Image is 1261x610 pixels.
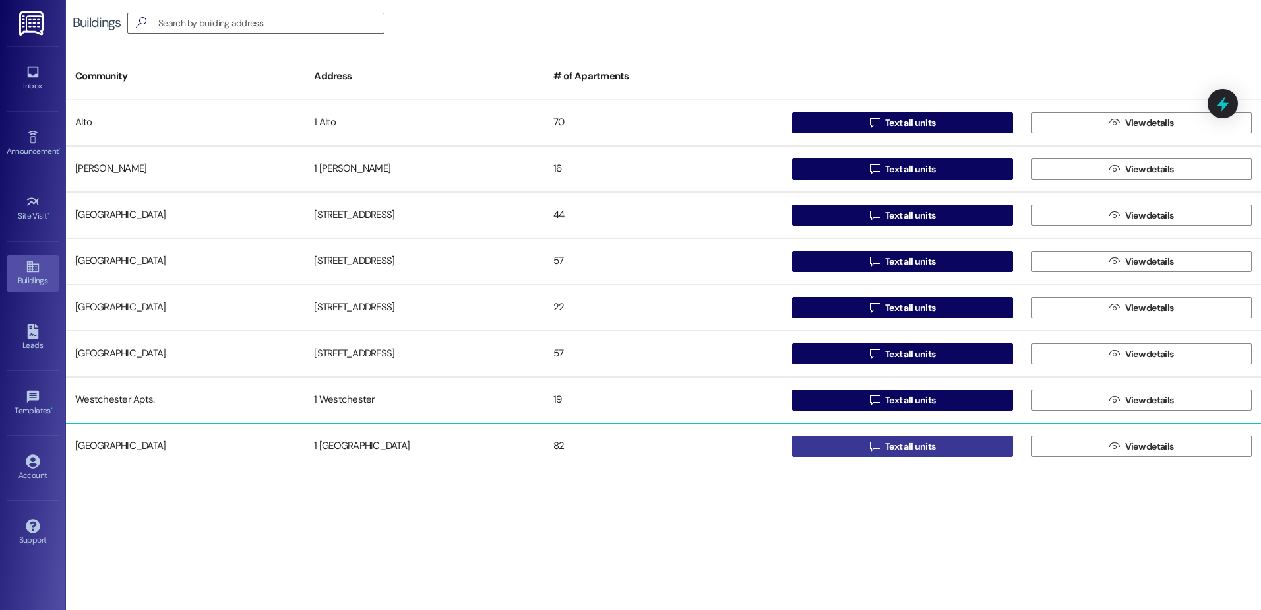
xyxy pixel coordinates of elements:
i:  [870,302,880,313]
i:  [870,349,880,359]
button: Text all units [792,436,1012,457]
span: • [47,209,49,219]
div: Address [305,60,543,92]
div: [GEOGRAPHIC_DATA] [66,433,305,459]
div: 44 [544,202,783,228]
span: • [51,404,53,413]
div: [STREET_ADDRESS] [305,202,543,228]
span: View details [1125,255,1174,269]
button: View details [1031,390,1252,411]
span: View details [1125,440,1174,454]
div: [STREET_ADDRESS] [305,341,543,367]
button: View details [1031,297,1252,318]
button: View details [1031,343,1252,364]
div: [PERSON_NAME] [66,156,305,182]
span: Text all units [885,301,935,315]
i:  [1109,349,1119,359]
span: View details [1125,393,1174,407]
i:  [870,395,880,405]
i:  [870,118,880,128]
div: # of Apartments [544,60,783,92]
div: 19 [544,387,783,413]
i:  [870,164,880,174]
i:  [1109,441,1119,452]
span: Text all units [885,393,935,407]
div: [STREET_ADDRESS] [305,248,543,275]
i:  [1109,256,1119,267]
div: [GEOGRAPHIC_DATA] [66,202,305,228]
div: 82 [544,433,783,459]
div: [GEOGRAPHIC_DATA] [66,341,305,367]
div: [GEOGRAPHIC_DATA] [66,248,305,275]
div: Buildings [73,16,121,30]
div: 70 [544,110,783,136]
div: 22 [544,294,783,321]
button: Text all units [792,343,1012,364]
div: 57 [544,248,783,275]
span: View details [1125,301,1174,315]
button: Text all units [792,205,1012,226]
button: Text all units [792,390,1012,411]
div: 1 [PERSON_NAME] [305,156,543,182]
span: Text all units [885,116,935,130]
a: Templates • [7,386,59,421]
div: 16 [544,156,783,182]
a: Inbox [7,61,59,96]
button: View details [1031,205,1252,226]
button: View details [1031,158,1252,180]
a: Account [7,450,59,486]
div: Community [66,60,305,92]
div: 1 Westchester [305,387,543,413]
button: Text all units [792,297,1012,318]
i:  [870,441,880,452]
span: View details [1125,162,1174,176]
div: Westchester Apts. [66,387,305,413]
a: Buildings [7,255,59,291]
i:  [1109,395,1119,405]
button: View details [1031,251,1252,272]
span: Text all units [885,440,935,454]
span: • [59,145,61,154]
span: View details [1125,347,1174,361]
div: 57 [544,341,783,367]
span: View details [1125,209,1174,222]
a: Site Visit • [7,191,59,226]
i:  [1109,118,1119,128]
i:  [1109,302,1119,313]
span: Text all units [885,347,935,361]
i:  [870,210,880,220]
button: View details [1031,112,1252,133]
button: Text all units [792,251,1012,272]
img: ResiDesk Logo [19,11,46,36]
span: Text all units [885,255,935,269]
a: Support [7,515,59,551]
i:  [870,256,880,267]
div: 1 [GEOGRAPHIC_DATA] [305,433,543,459]
button: View details [1031,436,1252,457]
i:  [131,16,152,30]
div: Alto [66,110,305,136]
span: Text all units [885,209,935,222]
i:  [1109,164,1119,174]
div: [GEOGRAPHIC_DATA] [66,294,305,321]
input: Search by building address [158,14,384,32]
button: Text all units [792,158,1012,180]
i:  [1109,210,1119,220]
span: View details [1125,116,1174,130]
span: Text all units [885,162,935,176]
div: [STREET_ADDRESS] [305,294,543,321]
a: Leads [7,320,59,356]
button: Text all units [792,112,1012,133]
div: 1 Alto [305,110,543,136]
